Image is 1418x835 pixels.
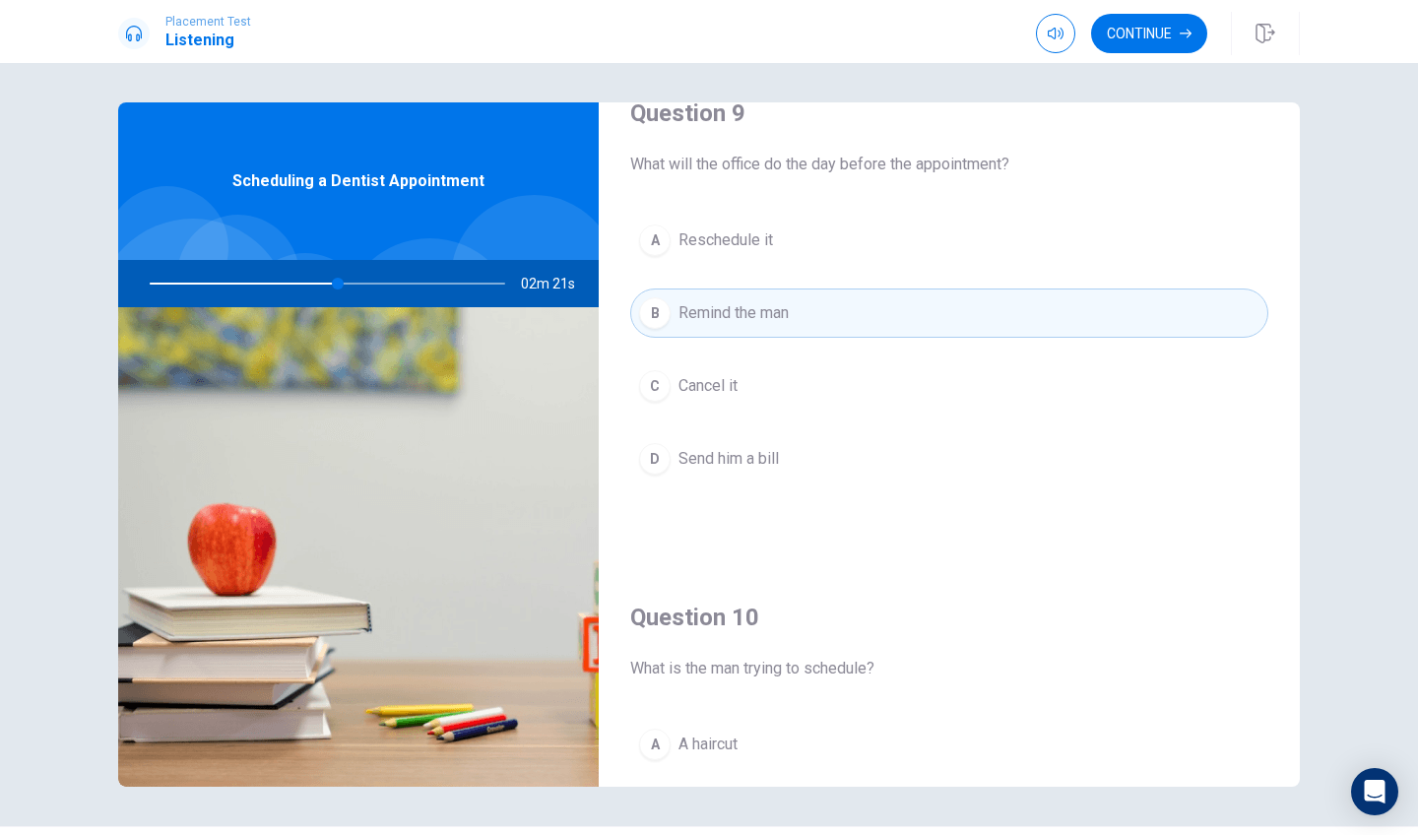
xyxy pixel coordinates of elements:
[165,29,251,52] h1: Listening
[678,733,738,756] span: A haircut
[165,15,251,29] span: Placement Test
[118,307,599,787] img: Scheduling a Dentist Appointment
[678,447,779,471] span: Send him a bill
[678,228,773,252] span: Reschedule it
[630,657,1268,680] span: What is the man trying to schedule?
[639,225,671,256] div: A
[630,289,1268,338] button: BRemind the man
[639,297,671,329] div: B
[678,374,738,398] span: Cancel it
[630,434,1268,483] button: DSend him a bill
[639,370,671,402] div: C
[630,216,1268,265] button: AReschedule it
[1351,768,1398,815] div: Open Intercom Messenger
[521,260,591,307] span: 02m 21s
[232,169,484,193] span: Scheduling a Dentist Appointment
[630,361,1268,411] button: CCancel it
[639,729,671,760] div: A
[630,720,1268,769] button: AA haircut
[1091,14,1207,53] button: Continue
[639,443,671,475] div: D
[630,602,1268,633] h4: Question 10
[630,153,1268,176] span: What will the office do the day before the appointment?
[630,97,1268,129] h4: Question 9
[678,301,789,325] span: Remind the man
